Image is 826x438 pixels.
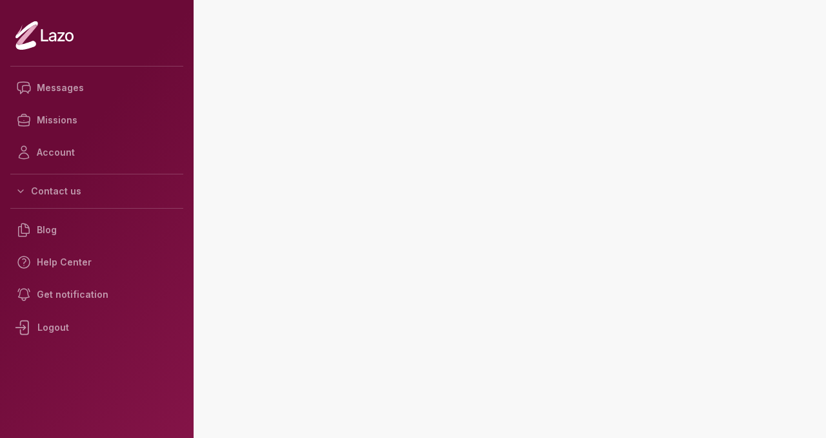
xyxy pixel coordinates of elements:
[10,72,183,104] a: Messages
[10,136,183,169] a: Account
[10,214,183,246] a: Blog
[10,278,183,311] a: Get notification
[10,104,183,136] a: Missions
[10,180,183,203] button: Contact us
[10,311,183,344] div: Logout
[10,246,183,278] a: Help Center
